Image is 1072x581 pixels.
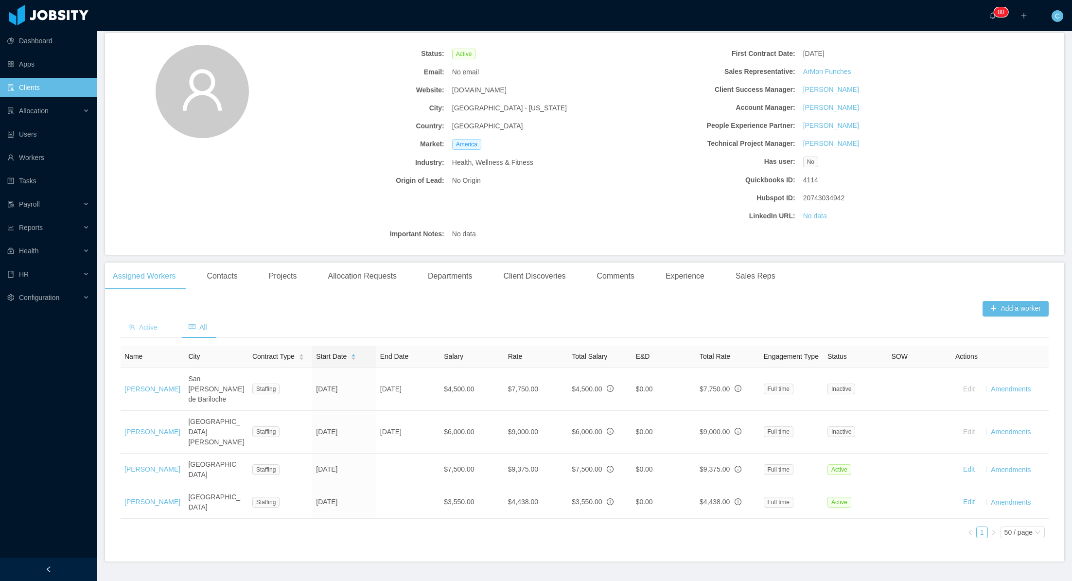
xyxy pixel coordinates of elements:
i: icon: line-chart [7,224,14,231]
td: San [PERSON_NAME] de Bariloche [184,368,248,411]
span: Rate [508,352,523,360]
div: Departments [420,263,480,290]
span: $3,550.00 [572,498,602,506]
a: Edit [963,465,975,473]
td: $9,000.00 [504,411,568,454]
span: info-circle [607,466,614,473]
b: City: [277,103,444,113]
div: Sort [351,352,356,359]
a: [PERSON_NAME] [803,121,859,131]
span: Name [124,352,142,360]
i: icon: team [128,323,135,330]
span: No data [452,229,476,239]
i: icon: book [7,271,14,278]
a: No data [803,211,827,221]
button: Edit [955,381,983,397]
a: icon: appstoreApps [7,54,89,74]
span: HR [19,270,29,278]
i: icon: caret-down [351,356,356,359]
span: info-circle [607,498,614,505]
div: Client Discoveries [495,263,573,290]
span: $0.00 [636,498,653,506]
div: Allocation Requests [320,263,404,290]
b: Country: [277,121,444,131]
a: [PERSON_NAME] [124,498,180,506]
span: Contract Type [252,352,295,362]
div: Contacts [199,263,246,290]
td: $9,375.00 [504,454,568,486]
span: Configuration [19,294,59,301]
a: ArMon Funches [803,67,851,77]
i: icon: file-protect [7,201,14,208]
button: Edit [955,424,983,440]
td: [GEOGRAPHIC_DATA] [184,486,248,519]
span: Allocation [19,107,49,115]
a: icon: pie-chartDashboard [7,31,89,51]
span: Full time [764,464,793,475]
i: icon: bell [989,12,996,19]
a: icon: userWorkers [7,148,89,167]
span: Actions [955,352,978,360]
i: icon: setting [7,294,14,301]
b: Quickbooks ID: [628,175,795,185]
a: icon: robotUsers [7,124,89,144]
span: No Origin [452,176,481,186]
div: Experience [658,263,712,290]
span: $7,500.00 [572,465,602,473]
td: [DATE] [376,368,440,411]
span: Total Rate [700,352,730,360]
b: Important Notes: [277,229,444,239]
span: Payroll [19,200,40,208]
b: LinkedIn URL: [628,211,795,221]
td: [DATE] [376,411,440,454]
span: Health [19,247,38,255]
span: Reports [19,224,43,231]
b: Technical Project Manager: [628,139,795,149]
td: [GEOGRAPHIC_DATA] [184,454,248,486]
b: Email: [277,67,444,77]
b: Market: [277,139,444,149]
b: Sales Representative: [628,67,795,77]
i: icon: medicine-box [7,247,14,254]
span: $0.00 [636,385,653,393]
span: Staffing [252,497,280,508]
span: info-circle [735,498,741,505]
a: [PERSON_NAME] [803,139,859,149]
span: Staffing [252,464,280,475]
td: $7,750.00 [504,368,568,411]
button: Edit [955,494,983,510]
a: Amendments [991,428,1031,436]
span: No [803,157,818,167]
a: [PERSON_NAME] [803,103,859,113]
span: $0.00 [636,465,653,473]
b: Status: [277,49,444,59]
span: $6,000.00 [572,428,602,436]
span: Staffing [252,426,280,437]
i: icon: plus [1020,12,1027,19]
a: [PERSON_NAME] [124,465,180,473]
i: icon: caret-down [299,356,304,359]
li: Previous Page [965,527,976,538]
a: [PERSON_NAME] [803,85,859,95]
li: Next Page [988,527,1000,538]
div: Sales Reps [728,263,783,290]
span: [GEOGRAPHIC_DATA] [452,121,523,131]
td: $4,500.00 [440,368,504,411]
button: Edit [955,462,983,477]
div: Assigned Workers [105,263,184,290]
td: $6,000.00 [440,411,504,454]
span: Active [128,323,158,331]
span: Active [827,497,851,508]
div: 50 / page [1004,527,1033,538]
span: 4114 [803,175,818,185]
span: America [452,139,481,150]
a: Amendments [991,465,1031,473]
span: Total Salary [572,352,607,360]
p: 0 [1001,7,1004,17]
i: icon: left [967,529,973,535]
td: [DATE] [312,486,376,519]
div: Projects [261,263,305,290]
td: [DATE] [312,368,376,411]
i: icon: down [1035,529,1040,536]
span: Salary [444,352,463,360]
